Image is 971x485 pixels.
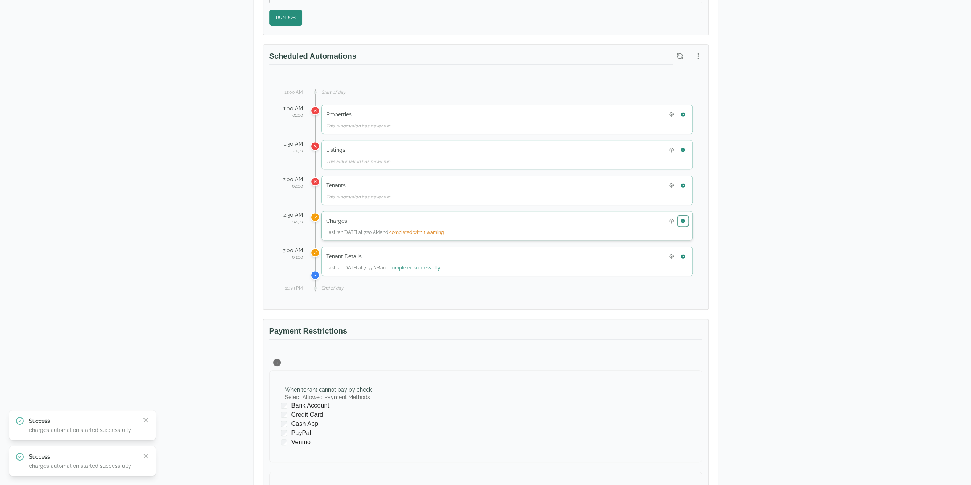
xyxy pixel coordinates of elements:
div: 1:30 AM [279,140,303,148]
div: 11:59 PM [279,285,303,291]
input: Credit Card [281,412,287,418]
span: Credit Card [291,410,323,419]
div: 1:00 AM [279,105,303,112]
span: Bank Account [291,401,330,410]
div: 12:00 AM [279,89,303,95]
button: Run Properties now [678,110,688,119]
div: 02:30 [279,219,303,225]
button: Run Job [269,10,302,26]
div: 01:00 [279,112,303,118]
div: End of day [321,285,693,291]
h5: Listings [326,146,345,154]
div: This automation has never run [326,194,688,200]
button: Upload Charges file [667,216,676,226]
span: PayPal [291,429,311,438]
div: When tenant cannot pay by check : [285,386,373,393]
div: Charges was scheduled for 2:30 AM but ran at a different time (actual run: Today at 7:20 AM) [311,213,320,222]
div: 01:30 [279,148,303,154]
div: Start of day [321,89,693,95]
span: completed successfully [390,265,440,271]
input: PayPal [281,430,287,436]
button: Upload Properties file [667,110,676,119]
div: This automation has never run [326,123,688,129]
input: Bank Account [281,403,287,409]
button: Upload Tenant Details file [667,251,676,261]
div: Tenant Details was scheduled for 3:00 AM but ran at a different time (actual run: Today at 7:05 AM) [311,248,320,257]
h3: Scheduled Automations [269,51,673,65]
p: charges automation started successfully [29,426,136,434]
span: Cash App [291,419,319,429]
p: Success [29,453,136,461]
button: Run Tenant Details now [678,251,688,261]
div: Tenants was scheduled for 2:00 AM but missed its scheduled time and hasn't run [311,177,320,186]
button: Refresh scheduled automations [673,49,687,63]
label: Select Allowed Payment Methods [285,393,373,401]
button: Upload Listings file [667,145,676,155]
h3: Payment Restrictions [269,325,702,340]
h5: Tenants [326,182,346,189]
span: completed with 1 warning [389,230,444,235]
div: 2:00 AM [279,176,303,183]
button: Upload Tenants file [667,180,676,190]
div: Properties was scheduled for 1:00 AM but missed its scheduled time and hasn't run [311,106,320,115]
div: 02:00 [279,183,303,189]
span: Last ran [DATE] at 7:20 AM and [326,230,444,235]
div: 2:30 AM [279,211,303,219]
button: More options [691,49,705,63]
p: charges automation started successfully [29,462,136,470]
button: Run Charges now [678,216,688,226]
div: 3:00 AM [279,247,303,254]
button: Run Listings now [678,145,688,155]
div: Current time is 12:36 PM [311,271,320,280]
div: Listings was scheduled for 1:30 AM but missed its scheduled time and hasn't run [311,142,320,151]
span: Venmo [291,438,311,447]
input: Cash App [281,421,287,427]
div: 03:00 [279,254,303,260]
h5: Tenant Details [326,253,362,260]
p: Success [29,417,136,425]
h5: Charges [326,217,347,225]
div: This automation has never run [326,158,688,164]
h5: Properties [326,111,352,118]
input: Venmo [281,439,287,445]
button: Run Tenants now [678,180,688,190]
span: Last ran [DATE] at 7:05 AM and [326,265,440,271]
